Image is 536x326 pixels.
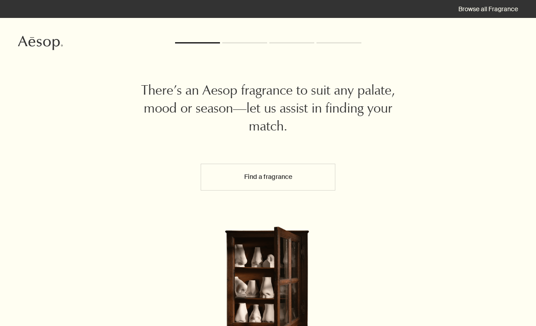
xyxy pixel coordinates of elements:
h2: There’s an Aesop fragrance to suit any palate, mood or season—let us assist in finding your match. [133,83,403,137]
button: Find a fragrance [201,164,335,191]
li: Current: Step 1 [175,42,220,43]
li: : Step 3 [269,42,314,43]
svg: Aesop [18,36,63,50]
li: : Step 4 [316,42,361,43]
li: : Step 2 [222,42,267,43]
a: Browse all Fragrance [458,5,518,13]
a: Aesop [18,36,63,52]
